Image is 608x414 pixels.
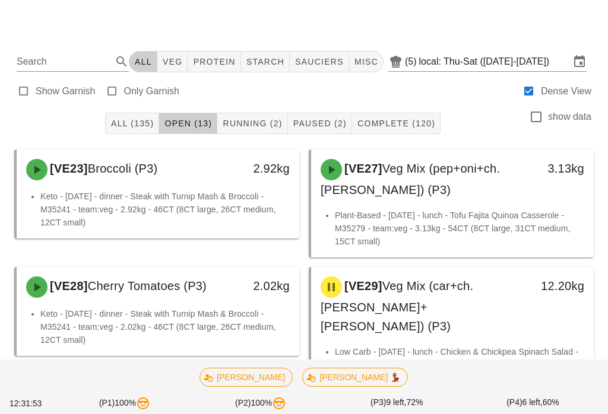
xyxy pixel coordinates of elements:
label: Only Garnish [124,85,179,97]
div: 12:31:53 [7,395,56,412]
button: starch [241,51,290,72]
span: All [134,57,152,66]
button: Complete (120) [352,113,441,134]
span: Cherry Tomatoes (P3) [88,279,207,292]
button: Paused (2) [288,113,352,134]
button: All [129,51,157,72]
li: Low Carb - [DATE] - lunch - Chicken & Chickpea Spinach Salad - M35225 - team:veg - 10.90kg - 141C... [335,345,584,384]
span: misc [354,57,378,66]
span: veg [162,57,183,66]
div: 3.13kg [529,159,584,178]
li: Keto - [DATE] - dinner - Steak with Turnip Mash & Broccoli - M35241 - team:veg - 2.02kg - 46CT (8... [40,307,290,346]
li: Keto - [DATE] - dinner - Steak with Turnip Mash & Broccoli - M35241 - team:veg - 2.92kg - 46CT (8... [40,190,290,229]
label: Dense View [541,85,591,97]
label: show data [548,111,591,123]
span: Veg Mix (car+ch.[PERSON_NAME]+[PERSON_NAME]) (P3) [321,279,473,333]
span: Veg Mix (pep+oni+ch.[PERSON_NAME]) (P3) [321,162,500,196]
button: Running (2) [217,113,287,134]
span: [PERSON_NAME] 💃🏽 [311,368,401,386]
span: [VE27] [342,162,382,175]
div: 2.02kg [235,276,290,295]
span: All (135) [110,119,154,128]
div: (5) [405,56,419,68]
div: (P1) 100% [56,394,192,413]
li: Plant-Based - [DATE] - lunch - Tofu Fajita Quinoa Casserole - M35279 - team:veg - 3.13kg - 54CT (... [335,209,584,248]
div: 12.20kg [529,276,584,295]
label: Show Garnish [36,85,96,97]
div: (P2) 100% [193,394,329,413]
span: [PERSON_NAME] [207,368,285,386]
span: Complete (120) [357,119,435,128]
span: protein [192,57,235,66]
div: 2.92kg [235,159,290,178]
span: 9 left, [386,397,406,407]
button: Open (13) [159,113,217,134]
span: [VE28] [47,279,88,292]
span: Running (2) [222,119,282,128]
span: [VE23] [47,162,88,175]
button: veg [157,51,188,72]
button: protein [188,51,240,72]
span: Open (13) [164,119,212,128]
button: sauciers [290,51,349,72]
div: (P3) 72% [329,394,465,413]
span: Paused (2) [293,119,347,128]
span: 6 left, [522,397,543,407]
div: (P4) 60% [465,394,601,413]
button: misc [349,51,384,72]
span: [VE29] [342,279,382,292]
button: All (135) [105,113,159,134]
span: sauciers [294,57,344,66]
span: starch [246,57,284,66]
span: Broccoli (P3) [88,162,158,175]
